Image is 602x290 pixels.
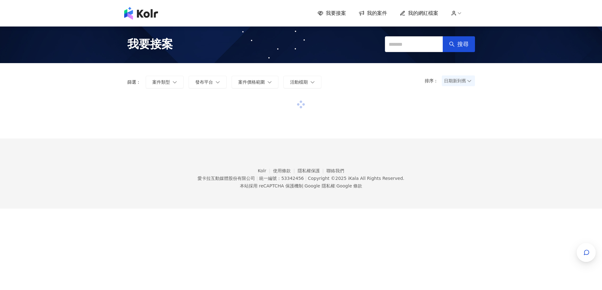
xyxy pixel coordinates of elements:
button: 活動檔期 [283,76,321,88]
a: 隱私權保護 [298,168,327,173]
span: 我的網紅檔案 [408,10,438,17]
span: 本站採用 reCAPTCHA 保護機制 [240,182,362,190]
a: Google 隱私權 [305,183,335,188]
span: | [305,176,307,181]
a: iKala [348,176,359,181]
span: 搜尋 [457,41,469,48]
span: 發布平台 [195,80,213,85]
a: 我的網紅檔案 [400,10,438,17]
p: 排序： [425,78,442,83]
button: 搜尋 [443,36,475,52]
button: 發布平台 [189,76,227,88]
span: search [449,41,455,47]
span: 案件價格範圍 [238,80,265,85]
button: 案件類型 [146,76,184,88]
div: Copyright © 2025 All Rights Reserved. [308,176,404,181]
img: logo [124,7,158,20]
span: 案件類型 [152,80,170,85]
button: 案件價格範圍 [232,76,278,88]
span: 我的案件 [367,10,387,17]
span: 活動檔期 [290,80,308,85]
a: 使用條款 [273,168,298,173]
a: Google 條款 [336,183,362,188]
a: 聯絡我們 [326,168,344,173]
div: 愛卡拉互動媒體股份有限公司 [198,176,255,181]
div: 統一編號：53342456 [259,176,304,181]
a: 我的案件 [359,10,387,17]
span: | [335,183,337,188]
span: 我要接案 [127,36,173,52]
a: Kolr [258,168,273,173]
span: 我要接案 [326,10,346,17]
a: 我要接案 [318,10,346,17]
p: 篩選： [127,80,141,85]
span: 日期新到舊 [444,76,473,86]
span: | [303,183,305,188]
span: | [256,176,258,181]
